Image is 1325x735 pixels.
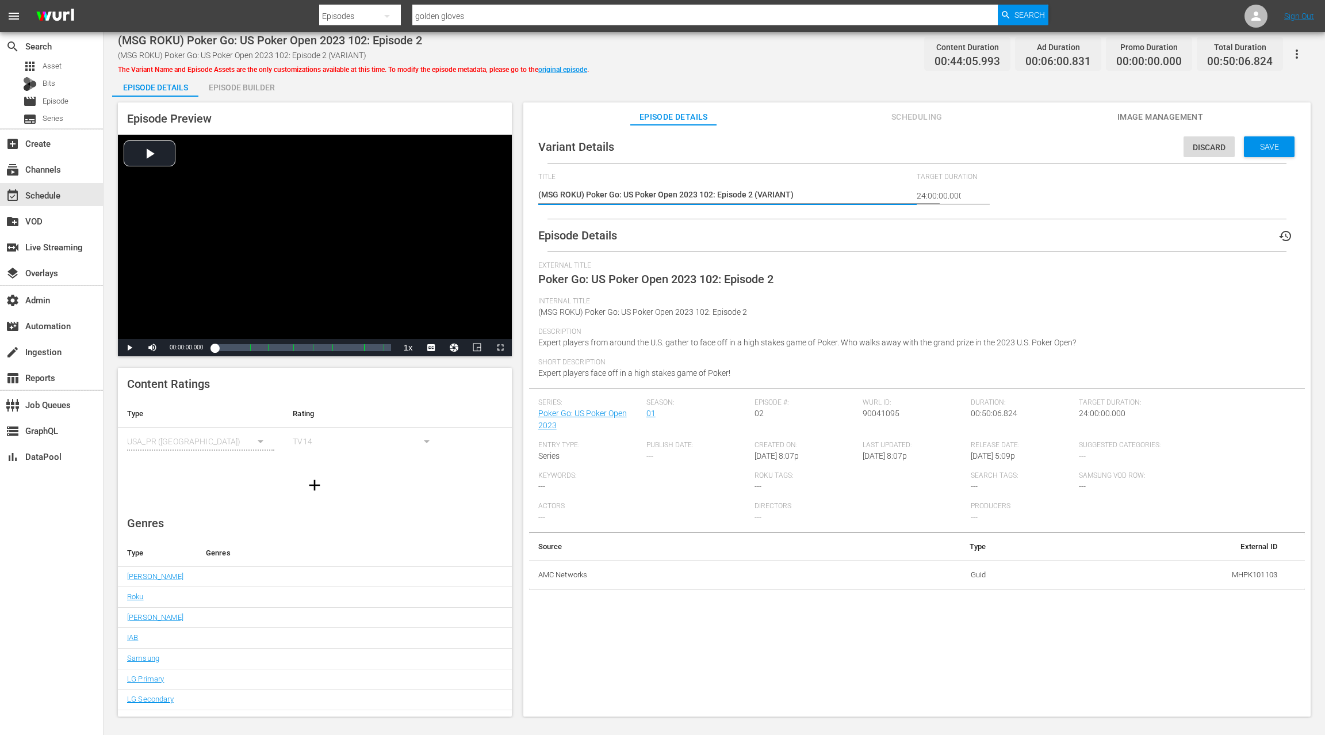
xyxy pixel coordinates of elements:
a: Samsung [127,654,159,662]
span: 90041095 [863,409,899,418]
span: (MSG ROKU) Poker Go: US Poker Open 2023 102: Episode 2 (VARIANT) [118,51,366,60]
span: 00:00:00.000 [170,344,203,351]
span: Asset [23,59,37,73]
span: Variant Details [538,140,614,154]
td: Guid [837,560,995,590]
span: Roku Tags: [755,471,965,481]
span: --- [538,512,545,521]
th: Type [837,533,995,561]
div: Total Duration [1207,39,1273,55]
button: Search [998,5,1048,25]
span: Expert players from around the U.S. gather to face off in a high stakes game of Poker. Who walks ... [538,338,1076,347]
span: Actors [538,502,749,511]
span: Last Updated: [863,441,965,450]
span: Series [23,112,37,126]
span: Discard [1184,143,1235,152]
th: External ID [995,533,1286,561]
span: Suggested Categories: [1079,441,1289,450]
a: [PERSON_NAME] [127,572,183,581]
div: Content Duration [935,39,1000,55]
span: Episode Details [538,229,617,242]
span: Publish Date: [646,441,749,450]
span: The Variant Name and Episode Assets are the only customizations available at this time. To modify... [118,66,589,74]
span: Reports [6,371,20,385]
span: Admin [6,294,20,307]
table: simple table [529,533,1305,591]
span: --- [538,482,545,491]
a: 01 [646,409,656,418]
span: Keywords: [538,471,749,481]
span: VOD [6,215,20,229]
span: Poker Go: US Poker Open 2023 102: Episode 2 [538,272,773,286]
span: [DATE] 5:09p [971,451,1015,460]
div: Episode Details [112,74,198,101]
span: (MSG ROKU) Poker Go: US Poker Open 2023 102: Episode 2 [538,307,747,317]
span: 00:50:06.824 [971,409,1017,418]
button: Playback Rate [397,339,420,356]
a: IAB [127,633,138,642]
div: Video Player [118,135,512,356]
span: Asset [43,60,62,72]
span: Save [1251,142,1288,151]
span: 02 [755,409,764,418]
span: Description [538,327,1290,337]
a: Sign Out [1284,12,1314,21]
a: Poker Go: US Poker Open 2023 [538,409,627,430]
span: 00:06:00.831 [1025,55,1091,68]
span: Internal Title [538,297,1290,306]
span: --- [971,482,978,491]
span: Channels [6,163,20,177]
th: Type [118,539,197,567]
span: [DATE] 8:07p [863,451,907,460]
span: Image Management [1117,110,1203,124]
th: Type [118,400,284,428]
th: AMC Networks [529,560,837,590]
button: history [1272,222,1299,250]
a: original episode [538,66,587,74]
span: DataPool [6,450,20,464]
span: history [1278,229,1292,243]
a: LG Secondary [127,695,174,703]
span: Entry Type: [538,441,641,450]
span: Search [6,40,20,54]
span: Created On: [755,441,857,450]
div: Progress Bar [215,344,390,351]
div: TV14 [293,425,440,458]
span: Release Date: [971,441,1073,450]
span: --- [971,512,978,521]
span: --- [1079,451,1086,460]
button: Save [1244,136,1295,157]
div: Promo Duration [1116,39,1182,55]
span: Episode [43,96,68,107]
button: Mute [141,339,164,356]
button: Episode Details [112,74,198,97]
span: Episode Details [630,110,717,124]
span: Samsung VOD Row: [1079,471,1181,481]
th: Rating [284,400,449,428]
span: Job Queues [6,398,20,412]
span: 00:50:06.824 [1207,55,1273,68]
span: Title [538,173,912,182]
span: (MSG ROKU) Poker Go: US Poker Open 2023 102: Episode 2 [118,33,422,47]
span: Directors [755,502,965,511]
span: Duration: [971,398,1073,408]
a: [PERSON_NAME] [127,613,183,622]
span: 00:00:00.000 [1116,55,1182,68]
span: Producers [971,502,1181,511]
span: Live Streaming [6,241,20,254]
table: simple table [118,400,512,463]
img: ans4CAIJ8jUAAAAAAAAAAAAAAAAAAAAAAAAgQb4GAAAAAAAAAAAAAAAAAAAAAAAAJMjXAAAAAAAAAAAAAAAAAAAAAAAAgAT5G... [28,3,83,30]
span: Target Duration: [1079,398,1289,408]
span: [DATE] 8:07p [755,451,799,460]
th: Genres [197,539,470,567]
span: Overlays [6,266,20,280]
a: Roku [127,592,144,601]
span: Create [6,137,20,151]
span: Season: [646,398,749,408]
div: Bits [23,77,37,91]
span: --- [755,512,761,521]
span: --- [1079,482,1086,491]
span: Search [1014,5,1045,25]
a: LG Primary [127,675,164,683]
span: Wurl ID: [863,398,965,408]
